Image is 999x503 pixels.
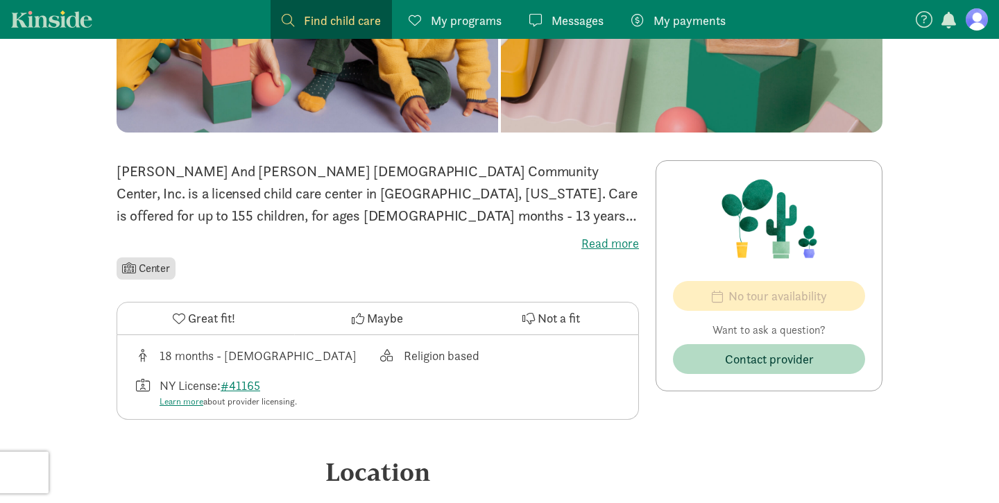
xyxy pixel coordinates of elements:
[673,322,865,339] p: Want to ask a question?
[134,346,378,365] div: Age range for children that this provider cares for
[160,376,297,409] div: NY License:
[404,346,479,365] div: Religion based
[291,302,464,334] button: Maybe
[654,11,726,30] span: My payments
[367,309,403,327] span: Maybe
[188,309,235,327] span: Great fit!
[304,11,381,30] span: Find child care
[134,376,378,409] div: License number
[160,395,203,407] a: Learn more
[117,160,639,227] p: [PERSON_NAME] And [PERSON_NAME] [DEMOGRAPHIC_DATA] Community Center, Inc. is a licensed child car...
[117,453,639,491] div: Location
[431,11,502,30] span: My programs
[465,302,638,334] button: Not a fit
[117,257,176,280] li: Center
[725,350,814,368] span: Contact provider
[552,11,604,30] span: Messages
[117,302,291,334] button: Great fit!
[728,287,827,305] span: No tour availability
[160,346,357,365] div: 18 months - [DEMOGRAPHIC_DATA]
[160,395,297,409] div: about provider licensing.
[673,281,865,311] button: No tour availability
[673,344,865,374] button: Contact provider
[538,309,580,327] span: Not a fit
[11,10,92,28] a: Kinside
[221,377,260,393] a: #41165
[117,235,639,252] label: Read more
[378,346,622,365] div: This provider's education philosophy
